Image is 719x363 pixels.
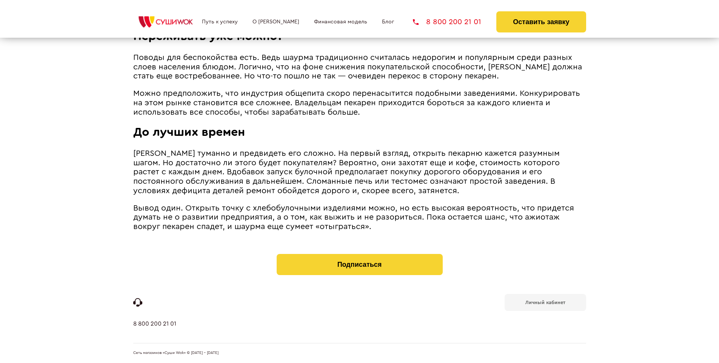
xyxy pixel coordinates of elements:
a: Путь к успеху [202,19,238,25]
a: Личный кабинет [505,294,586,311]
span: Переживать уже можно? [133,30,283,42]
button: Подписаться [277,254,443,275]
b: Личный кабинет [525,300,565,305]
a: 8 800 200 21 01 [413,18,481,26]
span: Вывод один. Открыть точку с хлебобулочными изделиями можно, но есть высокая вероятность, что прид... [133,204,574,231]
span: Поводы для беспокойства есть. Ведь шаурма традиционно считалась недорогим и популярным среди разн... [133,54,582,80]
span: До лучших времен [133,126,245,138]
a: Блог [382,19,394,25]
span: [PERSON_NAME] туманно и предвидеть его сложно. На первый взгляд, открыть пекарню кажется разумным... [133,149,560,194]
span: 8 800 200 21 01 [426,18,481,26]
span: Сеть магазинов «Суши Wok» © [DATE] - [DATE] [133,351,219,355]
button: Оставить заявку [496,11,586,32]
a: 8 800 200 21 01 [133,320,176,343]
a: Финансовая модель [314,19,367,25]
span: Можно предположить, что индустрия общепита скоро перенасытится подобными заведениями. Конкурирова... [133,89,580,116]
a: О [PERSON_NAME] [252,19,299,25]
